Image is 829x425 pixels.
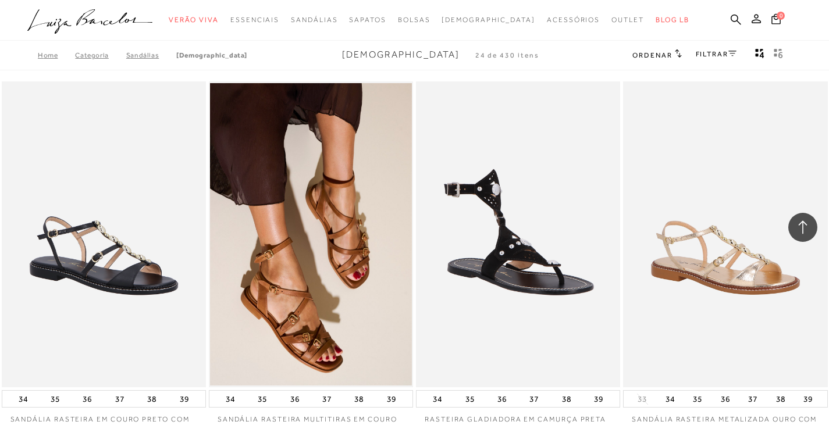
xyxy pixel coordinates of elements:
button: 35 [689,391,706,407]
button: 39 [176,391,193,407]
button: 36 [494,391,510,407]
img: RASTEIRA GLADIADORA EM CAMURÇA PRETA COM TIRAS LASER E APLIQUES DOURADOS [417,83,619,386]
a: BLOG LB [656,9,689,31]
a: SANDÁLIAS [126,51,176,59]
button: 36 [79,391,95,407]
button: 0 [768,13,784,28]
a: SANDÁLIA RASTEIRA MULTITIRAS EM COURO CARAMELO COM FIVELAS SANDÁLIA RASTEIRA MULTITIRAS EM COURO ... [210,83,412,386]
a: categoryNavScreenReaderText [611,9,644,31]
button: 37 [112,391,128,407]
a: Home [38,51,75,59]
a: [DEMOGRAPHIC_DATA] [176,51,247,59]
button: 38 [558,391,575,407]
button: 35 [47,391,63,407]
button: 38 [773,391,789,407]
span: BLOG LB [656,16,689,24]
button: 34 [662,391,678,407]
button: 34 [15,391,31,407]
button: 34 [429,391,446,407]
button: 38 [144,391,160,407]
button: 36 [717,391,734,407]
a: categoryNavScreenReaderText [547,9,600,31]
button: 35 [462,391,478,407]
span: [DEMOGRAPHIC_DATA] [442,16,535,24]
span: 24 de 430 itens [475,51,539,59]
img: SANDÁLIA RASTEIRA MULTITIRAS EM COURO CARAMELO COM FIVELAS [210,83,412,386]
button: 33 [634,394,650,405]
span: Essenciais [230,16,279,24]
a: FILTRAR [696,50,737,58]
a: categoryNavScreenReaderText [398,9,430,31]
button: gridText6Desc [770,48,787,63]
a: categoryNavScreenReaderText [230,9,279,31]
span: 0 [777,12,785,20]
button: 36 [287,391,303,407]
a: SANDÁLIA RASTEIRA METALIZADA OURO COM ENFEITES OVAIS METÁLICOS SANDÁLIA RASTEIRA METALIZADA OURO ... [624,83,826,386]
button: 37 [745,391,761,407]
img: SANDÁLIA RASTEIRA METALIZADA OURO COM ENFEITES OVAIS METÁLICOS [624,83,826,386]
a: categoryNavScreenReaderText [349,9,386,31]
a: categoryNavScreenReaderText [291,9,337,31]
a: Categoria [75,51,126,59]
span: Ordenar [632,51,672,59]
a: categoryNavScreenReaderText [169,9,219,31]
span: Bolsas [398,16,430,24]
button: 39 [800,391,816,407]
button: 37 [319,391,335,407]
a: RASTEIRA GLADIADORA EM CAMURÇA PRETA COM TIRAS LASER E APLIQUES DOURADOS RASTEIRA GLADIADORA EM C... [417,83,619,386]
a: SANDÁLIA RASTEIRA EM COURO PRETO COM ENFEITES OVAIS METÁLICOS SANDÁLIA RASTEIRA EM COURO PRETO CO... [3,83,205,386]
button: 39 [590,391,607,407]
button: 39 [383,391,400,407]
span: Acessórios [547,16,600,24]
span: Sapatos [349,16,386,24]
button: Mostrar 4 produtos por linha [752,48,768,63]
span: Sandálias [291,16,337,24]
span: Verão Viva [169,16,219,24]
button: 38 [351,391,367,407]
button: 37 [526,391,542,407]
span: [DEMOGRAPHIC_DATA] [342,49,460,60]
button: 34 [222,391,239,407]
img: SANDÁLIA RASTEIRA EM COURO PRETO COM ENFEITES OVAIS METÁLICOS [3,83,205,386]
span: Outlet [611,16,644,24]
button: 35 [254,391,271,407]
a: noSubCategoriesText [442,9,535,31]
